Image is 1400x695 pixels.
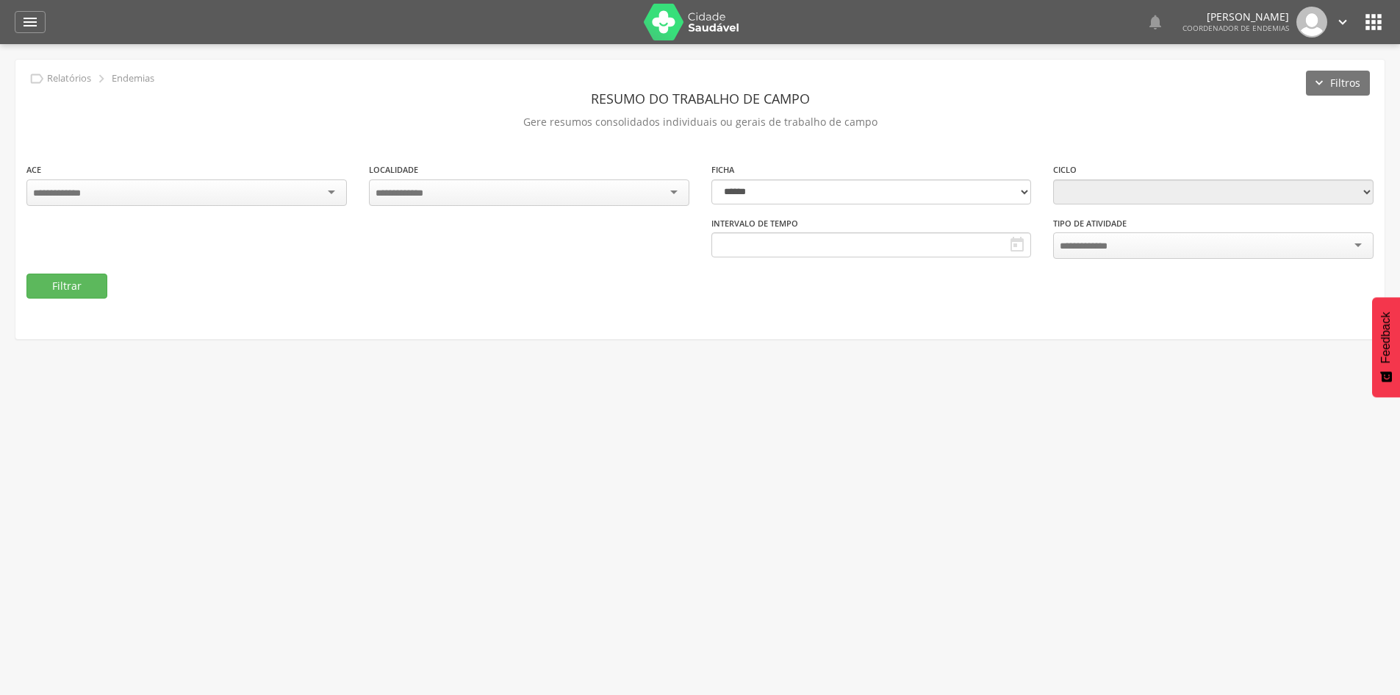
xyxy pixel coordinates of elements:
[711,164,734,176] label: Ficha
[26,112,1374,132] p: Gere resumos consolidados individuais ou gerais de trabalho de campo
[1053,218,1127,229] label: Tipo de Atividade
[1306,71,1370,96] button: Filtros
[369,164,418,176] label: Localidade
[21,13,39,31] i: 
[1372,297,1400,397] button: Feedback - Mostrar pesquisa
[1362,10,1385,34] i: 
[711,218,798,229] label: Intervalo de Tempo
[1146,7,1164,38] a: 
[26,274,107,299] button: Filtrar
[47,73,91,85] p: Relatórios
[1182,12,1289,22] p: [PERSON_NAME]
[1335,14,1351,30] i: 
[26,164,41,176] label: ACE
[1053,164,1077,176] label: Ciclo
[93,71,110,87] i: 
[112,73,154,85] p: Endemias
[1335,7,1351,38] a: 
[1146,13,1164,31] i: 
[26,85,1374,112] header: Resumo do Trabalho de Campo
[1182,23,1289,33] span: Coordenador de Endemias
[1008,236,1026,254] i: 
[15,11,46,33] a: 
[1379,312,1393,363] span: Feedback
[29,71,45,87] i: 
